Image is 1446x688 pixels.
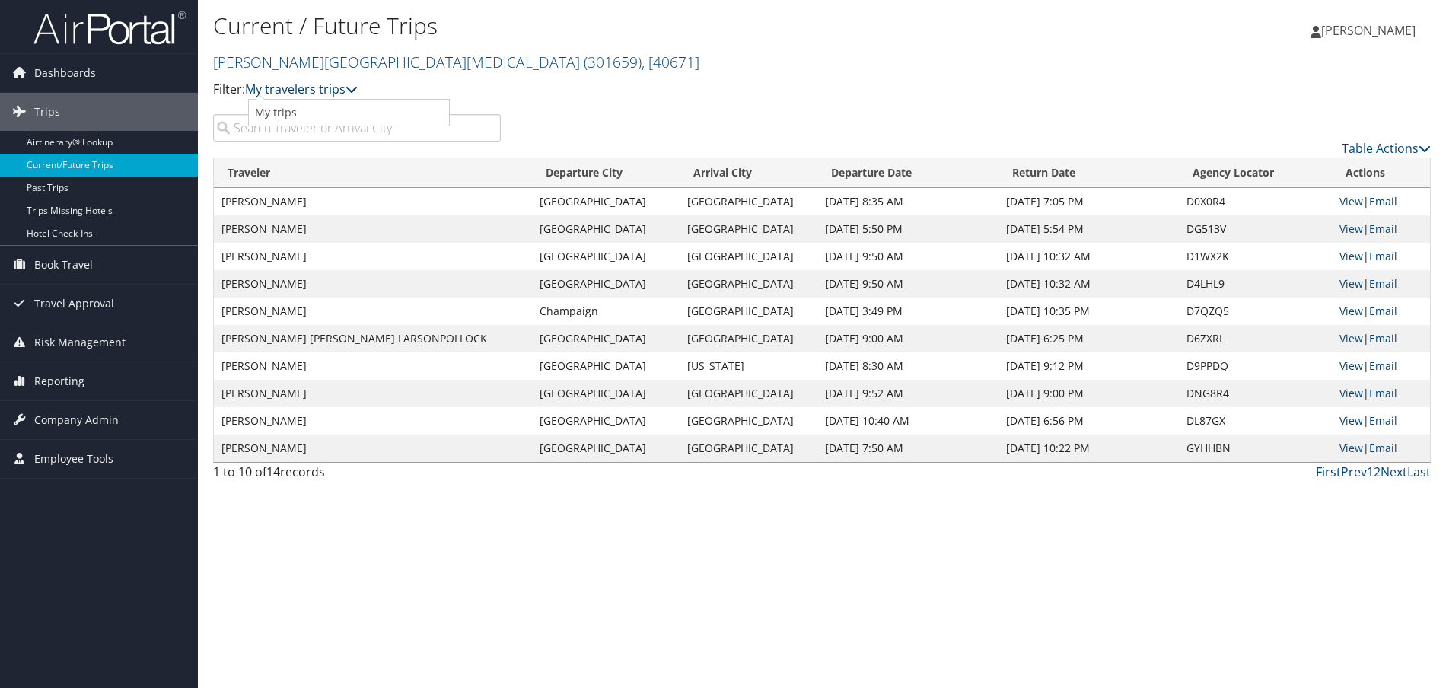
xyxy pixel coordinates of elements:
td: DNG8R4 [1179,380,1331,407]
td: Champaign [532,298,680,325]
td: [DATE] 6:56 PM [999,407,1180,435]
th: Departure Date: activate to sort column descending [817,158,999,188]
th: Actions [1332,158,1430,188]
a: Email [1369,276,1397,291]
a: Email [1369,358,1397,373]
td: | [1332,407,1430,435]
a: Email [1369,249,1397,263]
td: [GEOGRAPHIC_DATA] [680,215,817,243]
span: Book Travel [34,246,93,284]
a: Email [1369,413,1397,428]
td: [GEOGRAPHIC_DATA] [680,243,817,270]
td: [GEOGRAPHIC_DATA] [532,215,680,243]
a: View [1339,221,1363,236]
td: [DATE] 9:50 AM [817,243,999,270]
a: [PERSON_NAME][GEOGRAPHIC_DATA][MEDICAL_DATA] [213,52,699,72]
td: | [1332,215,1430,243]
td: | [1332,352,1430,380]
td: D6ZXRL [1179,325,1331,352]
a: Table Actions [1342,140,1431,157]
td: [DATE] 5:50 PM [817,215,999,243]
td: [GEOGRAPHIC_DATA] [532,270,680,298]
td: | [1332,435,1430,462]
span: Travel Approval [34,285,114,323]
td: | [1332,243,1430,270]
a: Email [1369,441,1397,455]
td: [PERSON_NAME] [214,270,532,298]
td: [GEOGRAPHIC_DATA] [532,435,680,462]
td: [PERSON_NAME] [214,407,532,435]
a: Prev [1341,463,1367,480]
span: Risk Management [34,323,126,362]
td: D9PPDQ [1179,352,1331,380]
a: View [1339,386,1363,400]
td: [DATE] 8:35 AM [817,188,999,215]
td: [GEOGRAPHIC_DATA] [532,352,680,380]
td: [DATE] 9:00 AM [817,325,999,352]
td: D1WX2K [1179,243,1331,270]
td: D7QZQ5 [1179,298,1331,325]
td: [DATE] 10:22 PM [999,435,1180,462]
a: View [1339,413,1363,428]
td: [DATE] 7:05 PM [999,188,1180,215]
td: [GEOGRAPHIC_DATA] [532,407,680,435]
div: 1 to 10 of records [213,463,501,489]
td: | [1332,325,1430,352]
a: Last [1407,463,1431,480]
td: [GEOGRAPHIC_DATA] [680,188,817,215]
td: [DATE] 8:30 AM [817,352,999,380]
a: Email [1369,221,1397,236]
th: Departure City: activate to sort column ascending [532,158,680,188]
th: Return Date: activate to sort column ascending [999,158,1180,188]
span: Reporting [34,362,84,400]
td: [DATE] 9:50 AM [817,270,999,298]
td: [PERSON_NAME] [214,380,532,407]
td: [DATE] 10:32 AM [999,270,1180,298]
a: View [1339,276,1363,291]
td: [PERSON_NAME] [214,188,532,215]
td: [PERSON_NAME] [PERSON_NAME] LARSONPOLLOCK [214,325,532,352]
a: View [1339,441,1363,455]
span: Trips [34,93,60,131]
a: Email [1369,331,1397,346]
th: Agency Locator: activate to sort column ascending [1179,158,1331,188]
td: [GEOGRAPHIC_DATA] [680,325,817,352]
td: | [1332,298,1430,325]
span: Company Admin [34,401,119,439]
a: View [1339,304,1363,318]
td: [DATE] 3:49 PM [817,298,999,325]
a: [PERSON_NAME] [1311,8,1431,53]
a: Next [1381,463,1407,480]
a: My travelers trips [245,81,358,97]
input: Search Traveler or Arrival City [213,114,501,142]
td: [GEOGRAPHIC_DATA] [532,325,680,352]
span: Dashboards [34,54,96,92]
td: [GEOGRAPHIC_DATA] [680,270,817,298]
th: Arrival City: activate to sort column ascending [680,158,817,188]
td: DL87GX [1179,407,1331,435]
a: View [1339,358,1363,373]
td: [PERSON_NAME] [214,243,532,270]
span: , [ 40671 ] [642,52,699,72]
td: [PERSON_NAME] [214,352,532,380]
td: [DATE] 10:32 AM [999,243,1180,270]
th: Traveler: activate to sort column ascending [214,158,532,188]
a: First [1316,463,1341,480]
a: Email [1369,194,1397,209]
td: [PERSON_NAME] [214,215,532,243]
a: 2 [1374,463,1381,480]
td: D4LHL9 [1179,270,1331,298]
span: Employee Tools [34,440,113,478]
td: GYHHBN [1179,435,1331,462]
td: [DATE] 9:52 AM [817,380,999,407]
td: [GEOGRAPHIC_DATA] [680,435,817,462]
a: My trips [249,100,449,126]
a: View [1339,249,1363,263]
a: Email [1369,386,1397,400]
td: [DATE] 9:00 PM [999,380,1180,407]
td: [DATE] 7:50 AM [817,435,999,462]
td: [GEOGRAPHIC_DATA] [680,380,817,407]
img: airportal-logo.png [33,10,186,46]
td: [GEOGRAPHIC_DATA] [680,407,817,435]
td: [DATE] 9:12 PM [999,352,1180,380]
